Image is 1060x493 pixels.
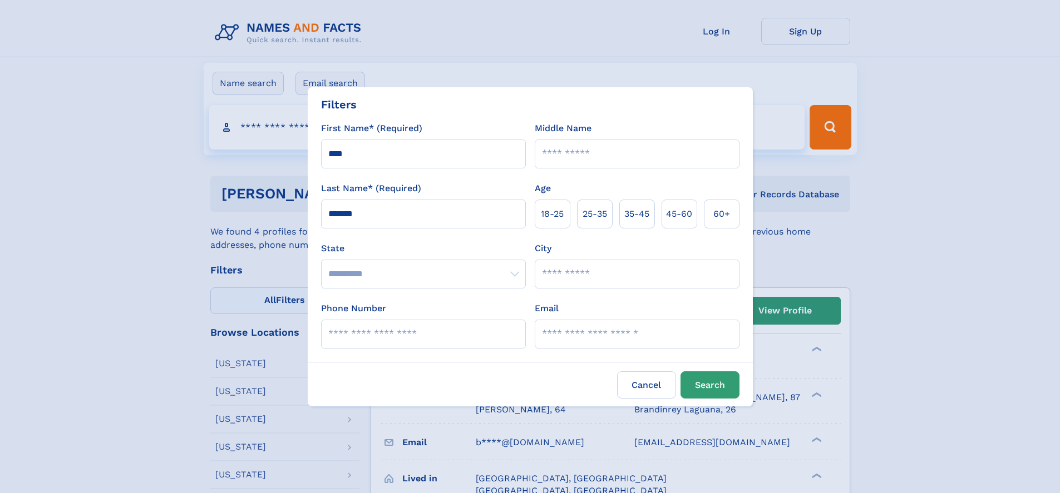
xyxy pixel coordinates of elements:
label: Age [535,182,551,195]
label: Middle Name [535,122,591,135]
label: Last Name* (Required) [321,182,421,195]
label: Cancel [617,371,676,399]
span: 45‑60 [666,207,692,221]
div: Filters [321,96,357,113]
span: 18‑25 [541,207,564,221]
button: Search [681,371,739,399]
span: 25‑35 [583,207,607,221]
label: Email [535,302,559,315]
span: 60+ [713,207,730,221]
label: First Name* (Required) [321,122,422,135]
label: Phone Number [321,302,386,315]
label: State [321,242,526,255]
span: 35‑45 [624,207,649,221]
label: City [535,242,551,255]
